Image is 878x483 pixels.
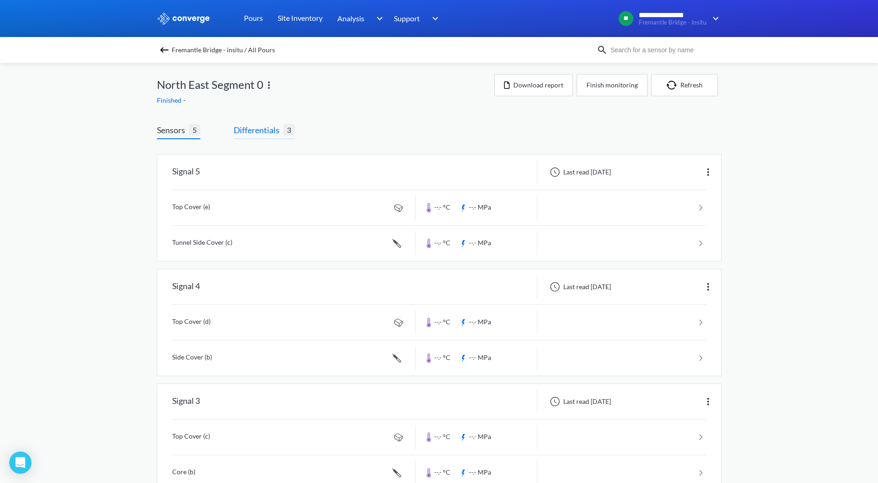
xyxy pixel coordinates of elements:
input: Search for a sensor by name [608,45,720,55]
img: more.svg [703,281,714,292]
span: 5 [189,124,200,136]
span: Fremantle Bridge - insitu / All Pours [172,43,275,56]
span: North East Segment 0 [157,76,263,93]
img: icon-search.svg [597,44,608,56]
div: Signal 4 [172,275,200,299]
span: Fremantle Bridge - insitu [639,19,707,26]
button: Finish monitoring [577,74,648,96]
span: Sensors [157,124,189,136]
div: Signal 5 [172,160,200,184]
div: Signal 3 [172,390,200,414]
img: more.svg [703,396,714,407]
div: Open Intercom Messenger [9,452,31,474]
img: more.svg [263,80,274,91]
div: Last read [DATE] [545,167,614,178]
div: Last read [DATE] [545,396,614,407]
img: icon-refresh.svg [666,80,680,90]
span: Differentials [234,124,283,136]
img: icon-file.svg [504,81,510,89]
div: Last read [DATE] [545,281,614,292]
img: downArrow.svg [426,13,441,24]
span: Analysis [337,12,364,24]
button: Refresh [651,74,718,96]
img: more.svg [703,167,714,178]
span: Support [394,12,420,24]
img: logo_ewhite.svg [157,12,211,25]
button: Download report [494,74,573,96]
img: backspace.svg [159,44,170,56]
img: downArrow.svg [707,13,722,24]
span: 3 [283,124,295,136]
span: Finished [157,96,183,104]
span: - [183,96,187,104]
img: downArrow.svg [370,13,385,24]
